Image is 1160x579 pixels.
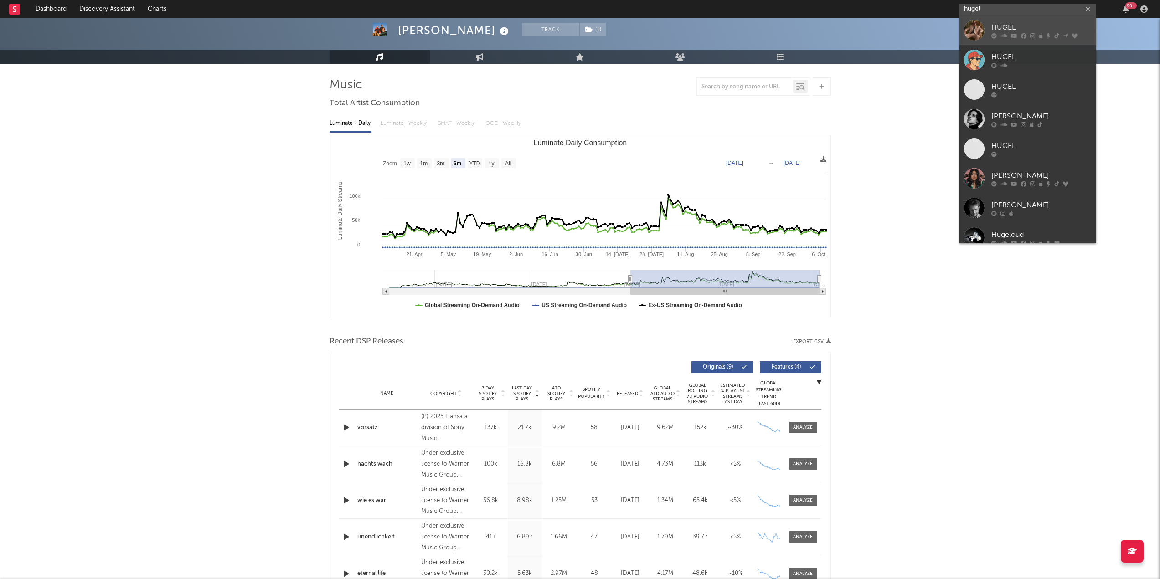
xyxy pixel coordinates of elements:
[726,160,743,166] text: [DATE]
[697,364,739,370] span: Originals ( 9 )
[510,496,540,505] div: 8.98k
[440,251,456,257] text: 5. May
[677,251,694,257] text: 11. Aug
[1123,5,1129,13] button: 99+
[337,182,343,240] text: Luminate Daily Streams
[650,385,675,402] span: Global ATD Audio Streams
[488,160,494,167] text: 1y
[357,533,417,542] a: unendlichkeit
[650,533,681,542] div: 1.79M
[357,242,360,247] text: 0
[575,251,592,257] text: 30. Jun
[476,569,505,578] div: 30.2k
[991,51,1092,62] div: HUGEL
[605,251,629,257] text: 14. [DATE]
[357,460,417,469] a: nachts wach
[691,361,753,373] button: Originals(9)
[330,116,371,131] div: Luminate - Daily
[541,251,558,257] text: 16. Jun
[476,385,500,402] span: 7 Day Spotify Plays
[720,423,751,432] div: ~ 30 %
[349,193,360,199] text: 100k
[420,160,428,167] text: 1m
[991,229,1092,240] div: Hugeloud
[814,282,825,287] text: Oc…
[991,140,1092,151] div: HUGEL
[991,22,1092,33] div: HUGEL
[510,569,540,578] div: 5.63k
[578,423,610,432] div: 58
[685,423,716,432] div: 152k
[685,383,710,405] span: Global Rolling 7D Audio Streams
[383,160,397,167] text: Zoom
[685,569,716,578] div: 48.6k
[959,134,1096,164] a: HUGEL
[1125,2,1137,9] div: 99 +
[580,23,606,36] button: (1)
[578,569,610,578] div: 48
[615,569,645,578] div: [DATE]
[650,460,681,469] div: 4.73M
[476,423,505,432] div: 137k
[330,135,830,318] svg: Luminate Daily Consumption
[711,251,727,257] text: 25. Aug
[991,111,1092,122] div: [PERSON_NAME]
[578,496,610,505] div: 53
[578,533,610,542] div: 47
[778,251,796,257] text: 22. Sep
[615,423,645,432] div: [DATE]
[793,339,831,344] button: Export CSV
[330,336,403,347] span: Recent DSP Releases
[509,251,523,257] text: 2. Jun
[755,380,783,407] div: Global Streaming Trend (Last 60D)
[959,164,1096,193] a: [PERSON_NAME]
[357,496,417,505] a: wie es war
[421,411,471,444] div: (P) 2025 Hansa a division of Sony Music Entertainement GmbH
[578,460,610,469] div: 56
[437,160,444,167] text: 3m
[746,251,760,257] text: 8. Sep
[544,385,568,402] span: ATD Spotify Plays
[760,361,821,373] button: Features(4)
[959,75,1096,104] a: HUGEL
[768,160,774,166] text: →
[650,423,681,432] div: 9.62M
[510,533,540,542] div: 6.89k
[406,251,422,257] text: 21. Apr
[959,104,1096,134] a: [PERSON_NAME]
[473,251,491,257] text: 19. May
[685,496,716,505] div: 65.4k
[522,23,579,36] button: Track
[639,251,664,257] text: 28. [DATE]
[330,98,420,109] span: Total Artist Consumption
[357,423,417,432] a: vorsatz
[533,139,627,147] text: Luminate Daily Consumption
[959,15,1096,45] a: HUGEL
[959,223,1096,252] a: Hugeloud
[615,533,645,542] div: [DATE]
[541,302,627,308] text: US Streaming On-Demand Audio
[991,81,1092,92] div: HUGEL
[544,460,574,469] div: 6.8M
[469,160,480,167] text: YTD
[544,496,574,505] div: 1.25M
[991,200,1092,210] div: [PERSON_NAME]
[453,160,461,167] text: 6m
[720,460,751,469] div: <5%
[510,460,540,469] div: 16.8k
[421,448,471,481] div: Under exclusive license to Warner Music Group Germany Holding GmbH, © 2024 [PERSON_NAME]
[476,460,505,469] div: 100k
[959,4,1096,15] input: Search for artists
[357,569,417,578] div: eternal life
[357,390,417,397] div: Name
[544,533,574,542] div: 1.66M
[959,45,1096,75] a: HUGEL
[650,496,681,505] div: 1.34M
[425,302,520,308] text: Global Streaming On-Demand Audio
[959,193,1096,223] a: [PERSON_NAME]
[421,484,471,517] div: Under exclusive license to Warner Music Group Germany Holding GmbH, © 2025 [PERSON_NAME]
